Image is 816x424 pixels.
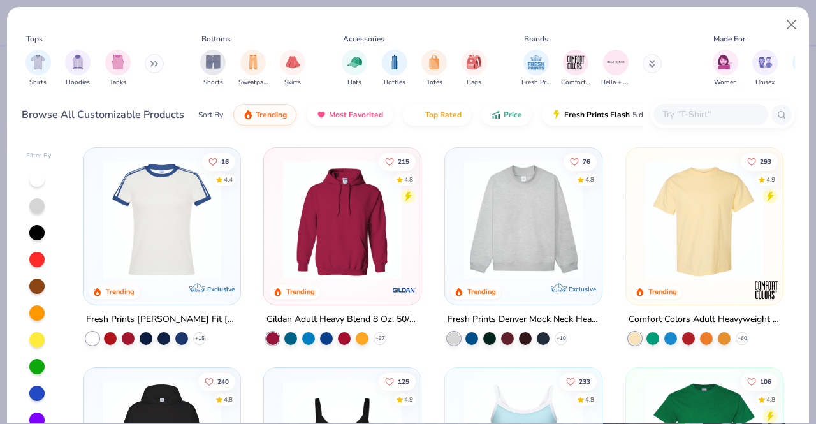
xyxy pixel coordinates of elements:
img: e5540c4d-e74a-4e58-9a52-192fe86bec9f [96,161,228,279]
img: Shorts Image [206,55,221,69]
img: 01756b78-01f6-4cc6-8d8a-3c30c1a0c8ac [277,161,408,279]
div: Sort By [198,109,223,121]
div: 4.8 [766,395,775,404]
span: Comfort Colors [561,78,590,87]
span: Exclusive [207,285,234,293]
img: Bags Image [467,55,481,69]
span: 76 [583,158,590,164]
span: + 10 [557,335,566,342]
div: filter for Bags [462,50,487,87]
div: Fresh Prints Denver Mock Neck Heavyweight Sweatshirt [448,312,599,328]
img: Shirts Image [31,55,45,69]
button: filter button [521,50,551,87]
span: 240 [217,378,229,384]
img: trending.gif [243,110,253,120]
img: Gildan logo [391,277,417,303]
span: 5 day delivery [632,108,680,122]
button: filter button [421,50,447,87]
span: Trending [256,110,287,120]
button: Fresh Prints Flash5 day delivery [542,104,689,126]
img: most_fav.gif [316,110,326,120]
span: Skirts [284,78,301,87]
button: filter button [382,50,407,87]
span: 106 [760,378,771,384]
button: Like [379,372,416,390]
div: Accessories [343,33,384,45]
div: 4.8 [224,395,233,404]
div: Bottoms [201,33,231,45]
button: filter button [238,50,268,87]
img: Comfort Colors logo [754,277,779,303]
span: Totes [426,78,442,87]
img: Bottles Image [388,55,402,69]
span: Shirts [29,78,47,87]
div: Fresh Prints [PERSON_NAME] Fit [PERSON_NAME] Shirt with Stripes [86,312,238,328]
img: Skirts Image [286,55,300,69]
button: filter button [601,50,630,87]
span: Most Favorited [329,110,383,120]
span: Shorts [203,78,223,87]
div: filter for Shirts [25,50,51,87]
span: + 15 [194,335,204,342]
span: + 37 [375,335,385,342]
span: Bella + Canvas [601,78,630,87]
img: Unisex Image [758,55,773,69]
img: Women Image [718,55,732,69]
div: Browse All Customizable Products [22,107,184,122]
span: 233 [579,378,590,384]
span: Hoodies [66,78,90,87]
div: 4.4 [224,175,233,184]
div: filter for Shorts [200,50,226,87]
div: Comfort Colors Adult Heavyweight T-Shirt [629,312,780,328]
button: filter button [752,50,778,87]
img: f5d85501-0dbb-4ee4-b115-c08fa3845d83 [458,161,589,279]
div: Tops [26,33,43,45]
button: filter button [561,50,590,87]
img: Tanks Image [111,55,125,69]
div: filter for Sweatpants [238,50,268,87]
div: filter for Women [713,50,738,87]
button: filter button [280,50,305,87]
span: Bags [467,78,481,87]
div: Brands [524,33,548,45]
button: Like [741,152,778,170]
div: filter for Skirts [280,50,305,87]
span: 16 [221,158,229,164]
span: Women [714,78,737,87]
button: filter button [713,50,738,87]
input: Try "T-Shirt" [661,107,759,122]
img: Hoodies Image [71,55,85,69]
span: Exclusive [569,285,596,293]
img: Fresh Prints Image [527,53,546,72]
button: filter button [25,50,51,87]
span: Tanks [110,78,126,87]
button: Trending [233,104,296,126]
span: Unisex [755,78,775,87]
img: 77058d13-6681-46a4-a602-40ee85a356b7 [227,161,358,279]
button: filter button [342,50,367,87]
img: Bella + Canvas Image [606,53,625,72]
div: 4.9 [405,395,414,404]
button: Like [379,152,416,170]
div: filter for Totes [421,50,447,87]
span: Fresh Prints [521,78,551,87]
span: Price [504,110,522,120]
button: Close [780,13,804,37]
img: Hats Image [347,55,362,69]
div: 4.9 [766,175,775,184]
div: filter for Fresh Prints [521,50,551,87]
div: filter for Unisex [752,50,778,87]
img: Sweatpants Image [246,55,260,69]
button: Price [481,104,532,126]
button: Like [560,372,597,390]
button: filter button [65,50,91,87]
img: flash.gif [551,110,562,120]
div: Gildan Adult Heavy Blend 8 Oz. 50/50 Hooded Sweatshirt [266,312,418,328]
span: 215 [398,158,410,164]
button: Like [202,152,235,170]
div: filter for Hats [342,50,367,87]
button: Like [198,372,235,390]
button: Most Favorited [307,104,393,126]
div: filter for Hoodies [65,50,91,87]
img: 029b8af0-80e6-406f-9fdc-fdf898547912 [639,161,770,279]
